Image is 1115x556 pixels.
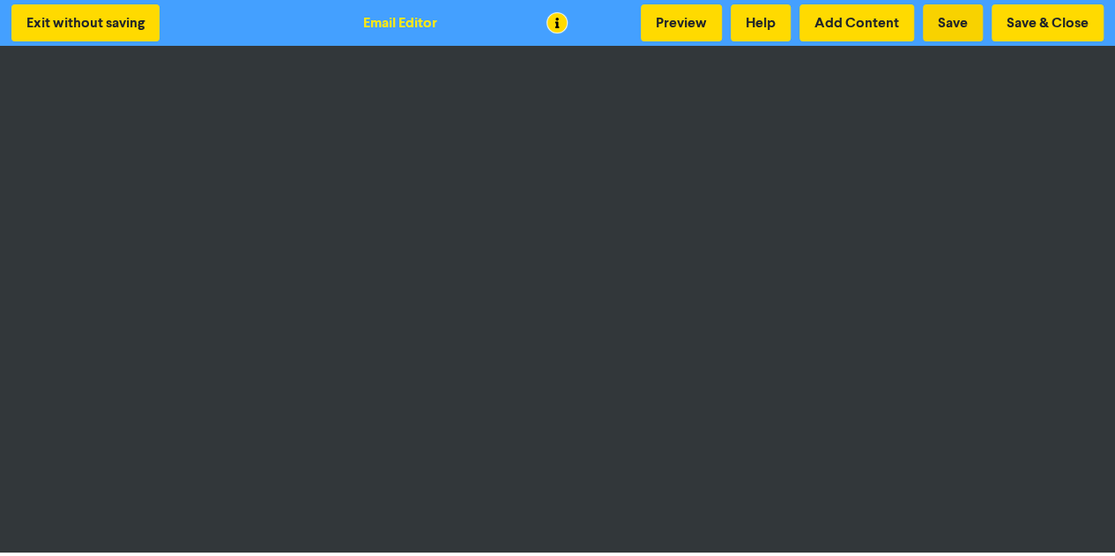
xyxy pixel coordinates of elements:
[731,4,791,41] button: Help
[641,4,722,41] button: Preview
[799,4,914,41] button: Add Content
[992,4,1104,41] button: Save & Close
[923,4,983,41] button: Save
[363,12,437,33] div: Email Editor
[11,4,160,41] button: Exit without saving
